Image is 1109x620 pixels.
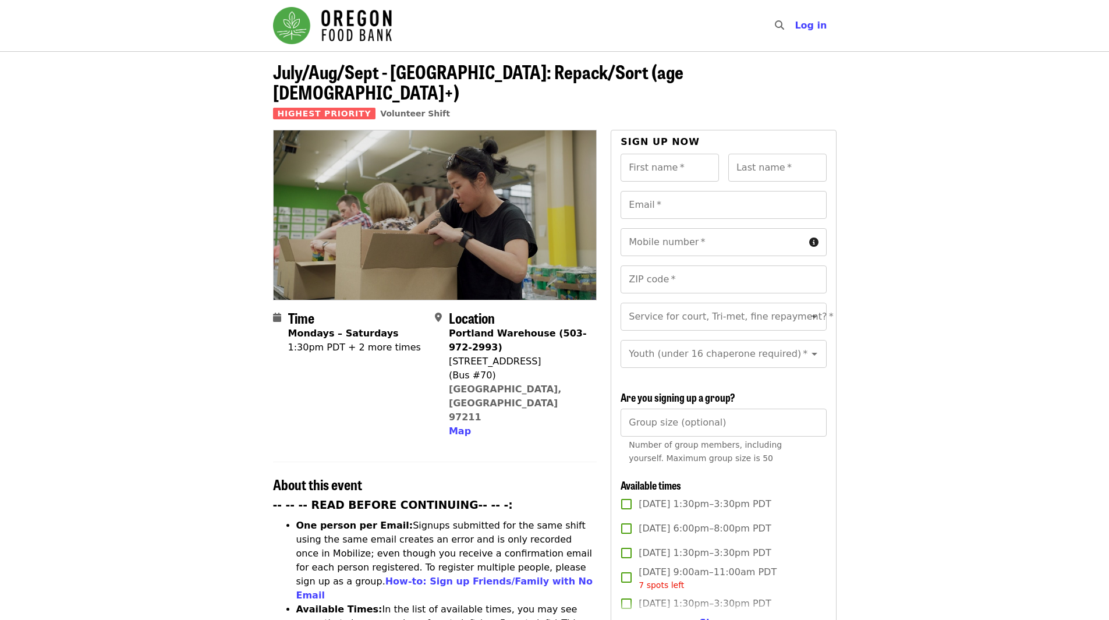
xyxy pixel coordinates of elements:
input: Email [621,191,826,219]
span: [DATE] 1:30pm–3:30pm PDT [639,597,771,611]
a: [GEOGRAPHIC_DATA], [GEOGRAPHIC_DATA] 97211 [449,384,562,423]
a: Volunteer Shift [380,109,450,118]
span: Number of group members, including yourself. Maximum group size is 50 [629,440,782,463]
button: Log in [785,14,836,37]
img: July/Aug/Sept - Portland: Repack/Sort (age 8+) organized by Oregon Food Bank [274,130,597,299]
i: calendar icon [273,312,281,323]
button: Open [806,346,823,362]
i: circle-info icon [809,237,819,248]
strong: Mondays – Saturdays [288,328,399,339]
input: ZIP code [621,265,826,293]
span: Available times [621,477,681,493]
span: [DATE] 1:30pm–3:30pm PDT [639,546,771,560]
span: July/Aug/Sept - [GEOGRAPHIC_DATA]: Repack/Sort (age [DEMOGRAPHIC_DATA]+) [273,58,683,105]
button: Open [806,309,823,325]
div: (Bus #70) [449,369,587,382]
span: About this event [273,474,362,494]
input: First name [621,154,719,182]
img: Oregon Food Bank - Home [273,7,392,44]
span: [DATE] 9:00am–11:00am PDT [639,565,777,591]
i: search icon [775,20,784,31]
span: 7 spots left [639,580,684,590]
li: Signups submitted for the same shift using the same email creates an error and is only recorded o... [296,519,597,603]
span: Sign up now [621,136,700,147]
input: Search [791,12,800,40]
input: [object Object] [621,409,826,437]
span: [DATE] 1:30pm–3:30pm PDT [639,497,771,511]
span: [DATE] 6:00pm–8:00pm PDT [639,522,771,536]
input: Mobile number [621,228,804,256]
strong: Available Times: [296,604,382,615]
span: Highest Priority [273,108,376,119]
span: Time [288,307,314,328]
span: Log in [795,20,827,31]
div: [STREET_ADDRESS] [449,355,587,369]
div: 1:30pm PDT + 2 more times [288,341,421,355]
input: Last name [728,154,827,182]
a: How-to: Sign up Friends/Family with No Email [296,576,593,601]
span: Map [449,426,471,437]
span: Location [449,307,495,328]
i: map-marker-alt icon [435,312,442,323]
button: Map [449,424,471,438]
strong: Portland Warehouse (503-972-2993) [449,328,587,353]
span: Are you signing up a group? [621,389,735,405]
strong: One person per Email: [296,520,413,531]
strong: -- -- -- READ BEFORE CONTINUING-- -- -: [273,499,513,511]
